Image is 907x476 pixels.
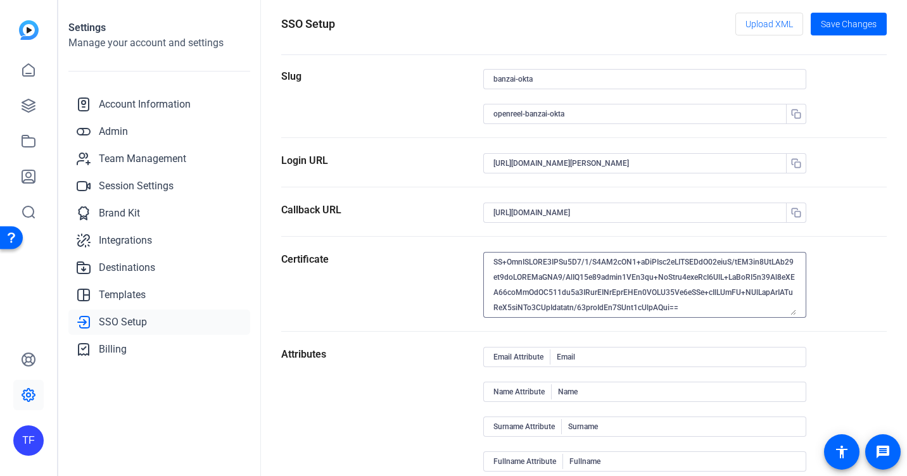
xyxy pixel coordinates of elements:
span: Name Attribute [493,384,552,399]
input: Name [558,384,796,399]
input: Identifier [493,106,783,122]
h2: Manage your account and settings [68,35,250,51]
input: Surname [568,419,796,434]
label: Login URL [281,154,328,166]
span: Save Changes [821,18,877,31]
mat-icon: message [875,444,891,460]
a: SSO Setup [68,310,250,335]
span: Templates [99,287,146,303]
span: Brand Kit [99,206,140,221]
div: TF [13,425,44,456]
label: Slug [281,70,301,82]
span: Fullname Attribute [493,454,563,469]
span: Surname Attribute [493,419,562,434]
a: Team Management [68,146,250,172]
button: Upload XML [735,13,803,35]
mat-icon: accessibility [834,444,849,460]
h1: SSO Setup [281,15,335,33]
span: Admin [99,124,128,139]
span: Destinations [99,260,155,275]
span: Account Information [99,97,191,112]
label: Callback URL [281,204,341,216]
span: Billing [99,342,127,357]
label: Certificate [281,253,329,265]
label: Attributes [281,348,326,360]
a: Integrations [68,228,250,253]
button: Save Changes [811,13,887,35]
a: Brand Kit [68,201,250,226]
span: Integrations [99,233,152,248]
span: SSO Setup [99,315,147,330]
span: Email Attribute [493,349,550,365]
input: Slug [493,72,796,87]
h1: Settings [68,20,250,35]
span: Team Management [99,151,186,166]
img: blue-gradient.svg [19,20,39,40]
a: Destinations [68,255,250,280]
a: Billing [68,337,250,362]
a: Session Settings [68,173,250,199]
input: Login URL [493,156,783,171]
input: Email [557,349,796,365]
input: Fullname [569,454,796,469]
span: Session Settings [99,178,174,194]
input: Callback URL [493,205,783,220]
a: Account Information [68,92,250,117]
span: Upload XML [745,12,793,36]
a: Admin [68,119,250,144]
a: Templates [68,282,250,308]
